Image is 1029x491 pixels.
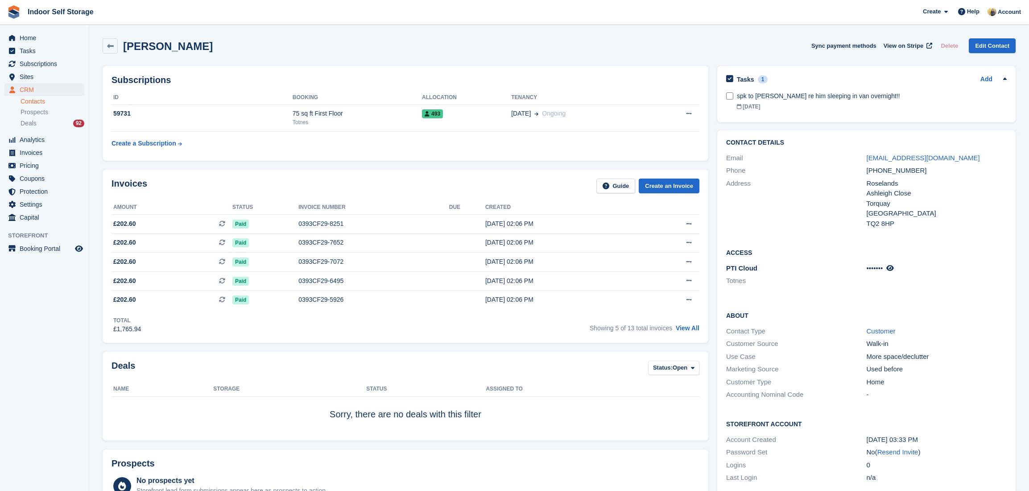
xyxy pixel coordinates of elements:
div: [DATE] 02:06 PM [485,257,640,266]
div: 0393CF29-7652 [298,238,449,247]
div: Last Login [726,473,867,483]
a: menu [4,172,84,185]
th: Due [449,200,485,215]
span: Account [998,8,1021,17]
span: £202.60 [113,276,136,286]
th: Allocation [422,91,511,105]
span: Ongoing [542,110,566,117]
a: Resend Invite [877,448,918,456]
span: Analytics [20,133,73,146]
a: menu [4,159,84,172]
div: [GEOGRAPHIC_DATA] [867,208,1007,219]
div: Use Case [726,352,867,362]
a: menu [4,146,84,159]
th: ID [112,91,293,105]
a: menu [4,45,84,57]
li: Totnes [726,276,867,286]
img: stora-icon-8386f47178a22dfd0bd8f6a31ec36ba5ce8667c1dd55bd0f319d3a0aa187defe.svg [7,5,21,19]
span: View on Stripe [884,42,923,50]
a: View All [676,325,699,332]
div: [DATE] 02:06 PM [485,295,640,304]
div: Phone [726,166,867,176]
div: [DATE] [737,103,1007,111]
h2: Tasks [737,75,754,83]
div: [PHONE_NUMBER] [867,166,1007,176]
th: Created [485,200,640,215]
span: Tasks [20,45,73,57]
button: Delete [937,38,962,53]
div: No prospects yet [136,475,327,486]
span: Prospects [21,108,48,117]
img: Jo Moon [988,7,996,16]
a: Guide [596,179,636,193]
span: Home [20,32,73,44]
div: 75 sq ft First Floor [293,109,422,118]
span: Paid [232,220,249,229]
h2: Access [726,248,1007,257]
div: 0393CF29-6495 [298,276,449,286]
a: [EMAIL_ADDRESS][DOMAIN_NAME] [867,154,980,162]
div: 59731 [112,109,293,118]
div: Customer Type [726,377,867,387]
div: Create a Subscription [112,139,176,148]
div: Home [867,377,1007,387]
div: Contact Type [726,326,867,337]
span: £202.60 [113,295,136,304]
div: Marketing Source [726,364,867,374]
span: Protection [20,185,73,198]
div: Email [726,153,867,163]
a: menu [4,242,84,255]
div: Totnes [293,118,422,126]
div: 92 [73,120,84,127]
h2: Prospects [112,458,155,469]
span: Storefront [8,231,89,240]
a: Contacts [21,97,84,106]
span: Deals [21,119,37,128]
a: View on Stripe [880,38,934,53]
a: menu [4,71,84,83]
span: Paid [232,258,249,266]
div: - [867,390,1007,400]
div: Ashleigh Close [867,188,1007,199]
span: Coupons [20,172,73,185]
span: Subscriptions [20,58,73,70]
div: [DATE] 02:06 PM [485,276,640,286]
div: Customer Source [726,339,867,349]
th: Assigned to [486,382,699,396]
a: menu [4,133,84,146]
div: 0393CF29-7072 [298,257,449,266]
a: Create an Invoice [639,179,699,193]
span: Capital [20,211,73,224]
div: £1,765.94 [113,325,141,334]
span: Help [967,7,979,16]
th: Status [232,200,298,215]
span: Status: [653,363,673,372]
h2: Invoices [112,179,147,193]
a: spk to [PERSON_NAME] re him sleeping in van overnight!! [DATE] [737,87,1007,115]
div: 1 [758,75,768,83]
button: Sync payment methods [811,38,876,53]
div: TQ2 8HP [867,219,1007,229]
div: More space/declutter [867,352,1007,362]
div: Used before [867,364,1007,374]
div: Accounting Nominal Code [726,390,867,400]
button: Status: Open [648,361,699,375]
th: Name [112,382,213,396]
a: Preview store [74,243,84,254]
a: Deals 92 [21,119,84,128]
span: Paid [232,295,249,304]
h2: Subscriptions [112,75,699,85]
span: Open [673,363,687,372]
span: Paid [232,277,249,286]
div: 0393CF29-5926 [298,295,449,304]
span: Settings [20,198,73,211]
th: Tenancy [511,91,651,105]
span: Showing 5 of 13 total invoices [590,325,672,332]
a: Create a Subscription [112,135,182,152]
div: n/a [867,473,1007,483]
div: Address [726,179,867,229]
span: 493 [422,109,443,118]
div: Torquay [867,199,1007,209]
h2: About [726,311,1007,320]
a: Edit Contact [969,38,1016,53]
